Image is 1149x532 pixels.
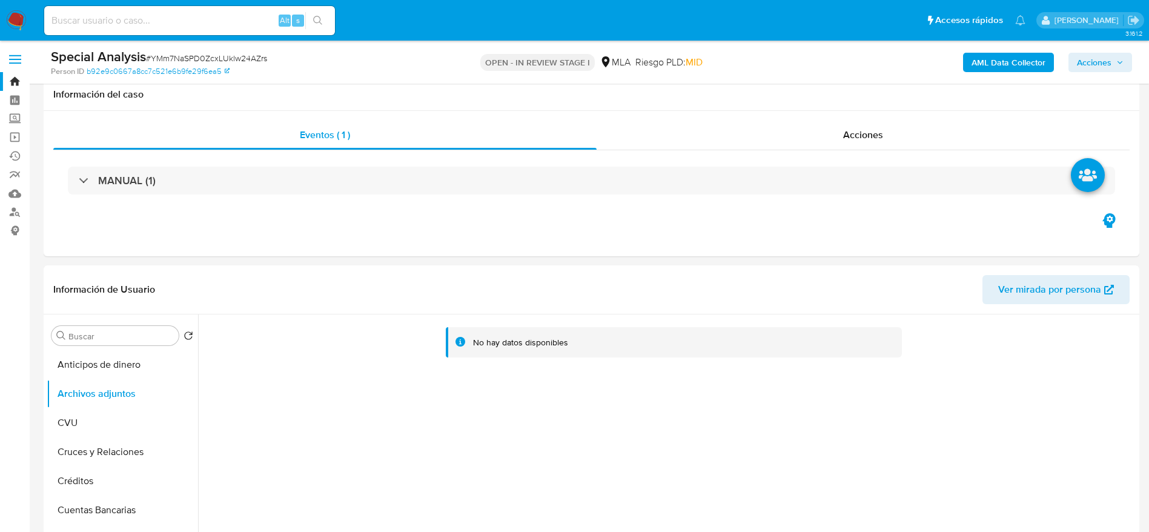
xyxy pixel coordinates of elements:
[843,128,883,142] span: Acciones
[305,12,330,29] button: search-icon
[44,13,335,28] input: Buscar usuario o caso...
[1015,15,1025,25] a: Notificaciones
[998,275,1101,304] span: Ver mirada por persona
[47,350,198,379] button: Anticipos de dinero
[1068,53,1132,72] button: Acciones
[146,52,267,64] span: # YMm7NaSPD0ZcxLUklw24AZrs
[51,47,146,66] b: Special Analysis
[600,56,631,69] div: MLA
[1077,53,1111,72] span: Acciones
[87,66,230,77] a: b92e9c0667a8cc7c521e6b9fe29f6ea5
[280,15,290,26] span: Alt
[53,284,155,296] h1: Información de Usuario
[1055,15,1123,26] p: elaine.mcfarlane@mercadolibre.com
[982,275,1130,304] button: Ver mirada por persona
[480,54,595,71] p: OPEN - IN REVIEW STAGE I
[686,55,703,69] span: MID
[296,15,300,26] span: s
[300,128,350,142] span: Eventos ( 1 )
[98,174,156,187] h3: MANUAL (1)
[963,53,1054,72] button: AML Data Collector
[47,408,198,437] button: CVU
[47,379,198,408] button: Archivos adjuntos
[56,331,66,341] button: Buscar
[473,337,568,348] div: No hay datos disponibles
[47,467,198,496] button: Créditos
[68,331,174,342] input: Buscar
[68,167,1115,195] div: MANUAL (1)
[51,66,84,77] b: Person ID
[47,496,198,525] button: Cuentas Bancarias
[1127,14,1140,27] a: Salir
[972,53,1045,72] b: AML Data Collector
[935,14,1003,27] span: Accesos rápidos
[184,331,193,344] button: Volver al orden por defecto
[635,56,703,69] span: Riesgo PLD:
[53,88,1130,101] h1: Información del caso
[47,437,198,467] button: Cruces y Relaciones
